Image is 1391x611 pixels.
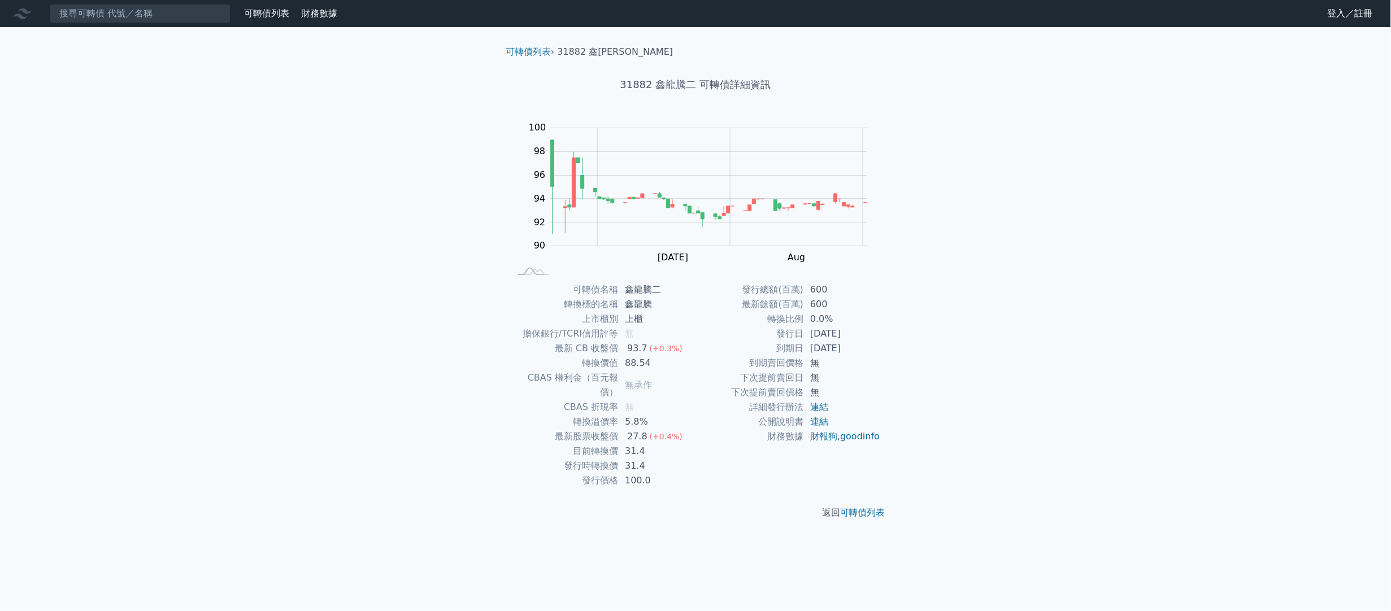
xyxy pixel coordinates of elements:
td: 公開說明書 [695,414,803,429]
td: 無 [803,385,881,400]
div: 93.7 [625,341,650,356]
a: 連結 [810,416,828,427]
td: CBAS 權利金（百元報價） [510,370,618,400]
td: 轉換比例 [695,312,803,326]
a: goodinfo [840,431,880,442]
p: 返回 [497,506,894,520]
td: [DATE] [803,341,881,356]
td: 發行日 [695,326,803,341]
div: 27.8 [625,429,650,444]
span: 無承作 [625,379,652,390]
tspan: 94 [534,193,545,204]
td: [DATE] [803,326,881,341]
td: 到期日 [695,341,803,356]
h1: 31882 鑫龍騰二 可轉債詳細資訊 [497,77,894,93]
span: 無 [625,328,634,339]
td: 上市櫃別 [510,312,618,326]
a: 財報狗 [810,431,837,442]
a: 連結 [810,401,828,412]
li: 31882 鑫[PERSON_NAME] [558,45,673,59]
td: 下次提前賣回價格 [695,385,803,400]
g: Series [551,140,867,234]
a: 可轉債列表 [506,46,551,57]
td: 發行價格 [510,473,618,488]
td: , [803,429,881,444]
td: 31.4 [618,444,695,459]
input: 搜尋可轉債 代號／名稱 [50,4,231,23]
td: 目前轉換價 [510,444,618,459]
td: 轉換價值 [510,356,618,370]
td: 擔保銀行/TCRI信用評等 [510,326,618,341]
td: 100.0 [618,473,695,488]
td: 鑫龍騰二 [618,282,695,297]
td: CBAS 折現率 [510,400,618,414]
td: 上櫃 [618,312,695,326]
td: 600 [803,297,881,312]
td: 0.0% [803,312,881,326]
tspan: 96 [534,169,545,180]
li: › [506,45,554,59]
td: 31.4 [618,459,695,473]
td: 無 [803,356,881,370]
td: 轉換溢價率 [510,414,618,429]
td: 600 [803,282,881,297]
td: 5.8% [618,414,695,429]
span: 無 [625,401,634,412]
td: 下次提前賣回日 [695,370,803,385]
td: 發行時轉換價 [510,459,618,473]
tspan: [DATE] [658,252,689,263]
td: 最新 CB 收盤價 [510,341,618,356]
a: 登入／註冊 [1319,5,1382,23]
td: 最新股票收盤價 [510,429,618,444]
td: 最新餘額(百萬) [695,297,803,312]
td: 發行總額(百萬) [695,282,803,297]
tspan: Aug [788,252,806,263]
td: 鑫龍騰 [618,297,695,312]
td: 可轉債名稱 [510,282,618,297]
a: 財務數據 [301,8,337,19]
tspan: 90 [534,240,545,251]
tspan: 100 [529,122,546,133]
tspan: 98 [534,146,545,156]
tspan: 92 [534,217,545,228]
td: 到期賣回價格 [695,356,803,370]
a: 可轉債列表 [244,8,289,19]
td: 財務數據 [695,429,803,444]
td: 轉換標的名稱 [510,297,618,312]
span: (+0.4%) [650,432,683,441]
g: Chart [523,122,885,263]
span: (+0.3%) [650,344,683,353]
td: 88.54 [618,356,695,370]
td: 詳細發行辦法 [695,400,803,414]
a: 可轉債列表 [840,507,885,518]
td: 無 [803,370,881,385]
